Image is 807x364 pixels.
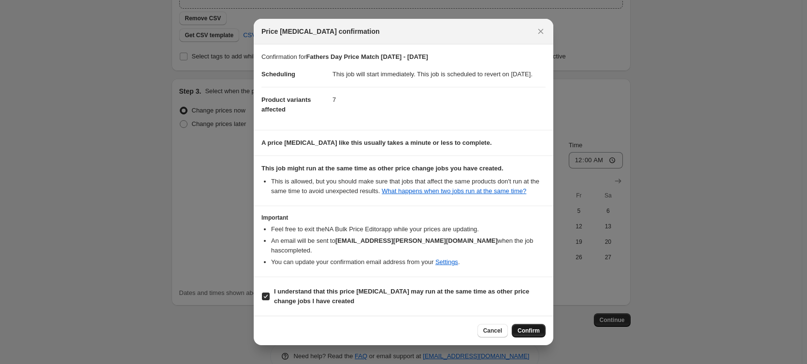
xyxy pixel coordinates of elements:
button: Confirm [512,324,546,337]
span: Price [MEDICAL_DATA] confirmation [261,27,380,36]
dd: This job will start immediately. This job is scheduled to revert on [DATE]. [332,62,546,87]
b: This job might run at the same time as other price change jobs you have created. [261,165,504,172]
li: This is allowed, but you should make sure that jobs that affect the same products don ' t run at ... [271,177,546,196]
b: A price [MEDICAL_DATA] like this usually takes a minute or less to complete. [261,139,492,146]
h3: Important [261,214,546,222]
b: I understand that this price [MEDICAL_DATA] may run at the same time as other price change jobs I... [274,288,529,305]
span: Confirm [518,327,540,335]
b: Fathers Day Price Match [DATE] - [DATE] [306,53,428,60]
span: Scheduling [261,70,295,78]
dd: 7 [332,87,546,112]
a: What happens when two jobs run at the same time? [382,187,526,195]
a: Settings [435,258,458,266]
span: Product variants affected [261,96,311,113]
b: [EMAIL_ADDRESS][PERSON_NAME][DOMAIN_NAME] [335,237,498,244]
span: Cancel [483,327,502,335]
p: Confirmation for [261,52,546,62]
li: Feel free to exit the NA Bulk Price Editor app while your prices are updating. [271,224,546,234]
button: Close [534,25,548,38]
li: You can update your confirmation email address from your . [271,257,546,267]
li: An email will be sent to when the job has completed . [271,236,546,255]
button: Cancel [477,324,508,337]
